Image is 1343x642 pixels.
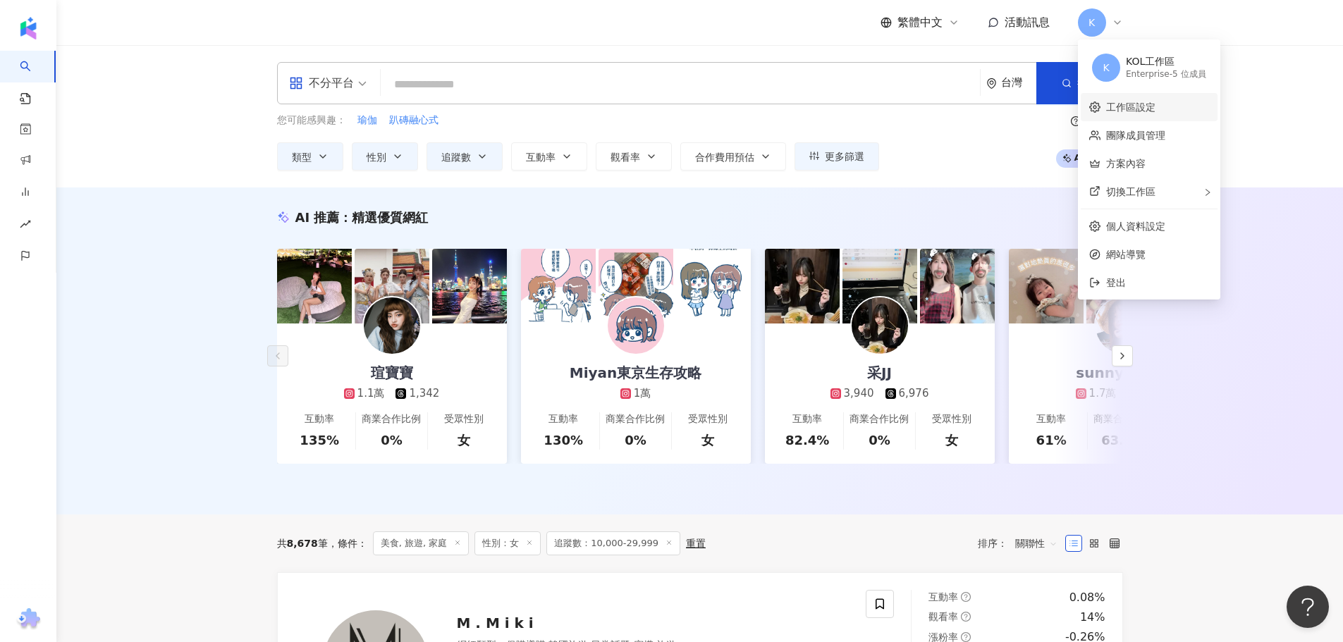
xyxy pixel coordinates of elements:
[1106,130,1165,141] a: 團隊成員管理
[1036,431,1067,449] div: 61%
[1106,186,1155,197] span: 切換工作區
[1036,412,1066,426] div: 互動率
[355,249,429,323] img: post-image
[357,113,377,128] span: 瑜伽
[844,386,874,401] div: 3,940
[381,431,403,449] div: 0%
[920,249,995,323] img: post-image
[1106,158,1146,169] a: 方案內容
[596,142,672,171] button: 觀看率
[432,249,507,323] img: post-image
[611,152,640,163] span: 觀看率
[357,363,427,383] div: 瑄寶寶
[928,611,958,622] span: 觀看率
[606,412,665,426] div: 商業合作比例
[556,363,716,383] div: Miyan東京生存攻略
[608,297,664,354] img: KOL Avatar
[1106,101,1155,113] a: 工作區設定
[1015,532,1057,555] span: 關聯性
[1062,363,1184,383] div: sunnybaby?
[853,363,906,383] div: 采JJ
[785,431,829,449] div: 82.4%
[364,297,420,354] img: KOL Avatar
[701,431,714,449] div: 女
[357,113,378,128] button: 瑜伽
[1103,60,1109,75] span: K
[1106,247,1209,262] span: 網站導覽
[20,51,48,106] a: search
[928,591,958,603] span: 互動率
[328,538,367,549] span: 條件 ：
[427,142,503,171] button: 追蹤數
[548,412,578,426] div: 互動率
[676,249,751,323] img: post-image
[20,210,31,242] span: rise
[295,209,429,226] div: AI 推薦 ：
[441,152,471,163] span: 追蹤數
[695,152,754,163] span: 合作費用預估
[792,412,822,426] div: 互動率
[1126,68,1206,80] div: Enterprise - 5 位成員
[1096,297,1152,354] img: KOL Avatar
[521,249,596,323] img: post-image
[1287,586,1329,628] iframe: Help Scout Beacon - Open
[869,431,890,449] div: 0%
[688,412,728,426] div: 受眾性別
[899,386,929,401] div: 6,976
[945,431,958,449] div: 女
[521,323,751,464] a: Miyan東京生存攻略1萬互動率130%商業合作比例0%受眾性別女
[634,386,651,401] div: 1萬
[1106,277,1126,288] span: 登出
[680,142,786,171] button: 合作費用預估
[1080,610,1105,625] div: 14%
[305,412,334,426] div: 互動率
[850,412,909,426] div: 商業合作比例
[1106,221,1165,232] a: 個人資料設定
[795,142,879,171] button: 更多篩選
[277,249,352,323] img: post-image
[1126,55,1206,69] div: KOL工作區
[625,431,646,449] div: 0%
[686,538,706,549] div: 重置
[1009,249,1084,323] img: post-image
[17,17,39,39] img: logo icon
[15,608,42,631] img: chrome extension
[1036,62,1122,104] button: 搜尋
[300,431,339,449] div: 135%
[546,531,680,555] span: 追蹤數：10,000-29,999
[1093,412,1153,426] div: 商業合作比例
[852,297,908,354] img: KOL Avatar
[544,431,583,449] div: 130%
[765,323,995,464] a: 采JJ3,9406,976互動率82.4%商業合作比例0%受眾性別女
[526,152,556,163] span: 互動率
[289,76,303,90] span: appstore
[458,431,470,449] div: 女
[1203,188,1212,197] span: right
[1005,16,1050,29] span: 活動訊息
[277,538,328,549] div: 共 筆
[474,531,541,555] span: 性別：女
[357,386,385,401] div: 1.1萬
[1089,386,1117,401] div: 1.7萬
[978,532,1065,555] div: 排序：
[362,412,421,426] div: 商業合作比例
[842,249,917,323] img: post-image
[352,142,418,171] button: 性別
[897,15,943,30] span: 繁體中文
[352,210,428,225] span: 精選優質網紅
[961,592,971,602] span: question-circle
[287,538,318,549] span: 8,678
[277,323,507,464] a: 瑄寶寶1.1萬1,342互動率135%商業合作比例0%受眾性別女
[765,249,840,323] img: post-image
[1088,15,1095,30] span: K
[389,113,439,128] span: 趴磚融心式
[932,412,971,426] div: 受眾性別
[961,612,971,622] span: question-circle
[277,113,346,128] span: 您可能感興趣：
[1001,77,1036,89] div: 台灣
[388,113,439,128] button: 趴磚融心式
[1071,116,1081,126] span: question-circle
[444,412,484,426] div: 受眾性別
[825,151,864,162] span: 更多篩選
[292,152,312,163] span: 類型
